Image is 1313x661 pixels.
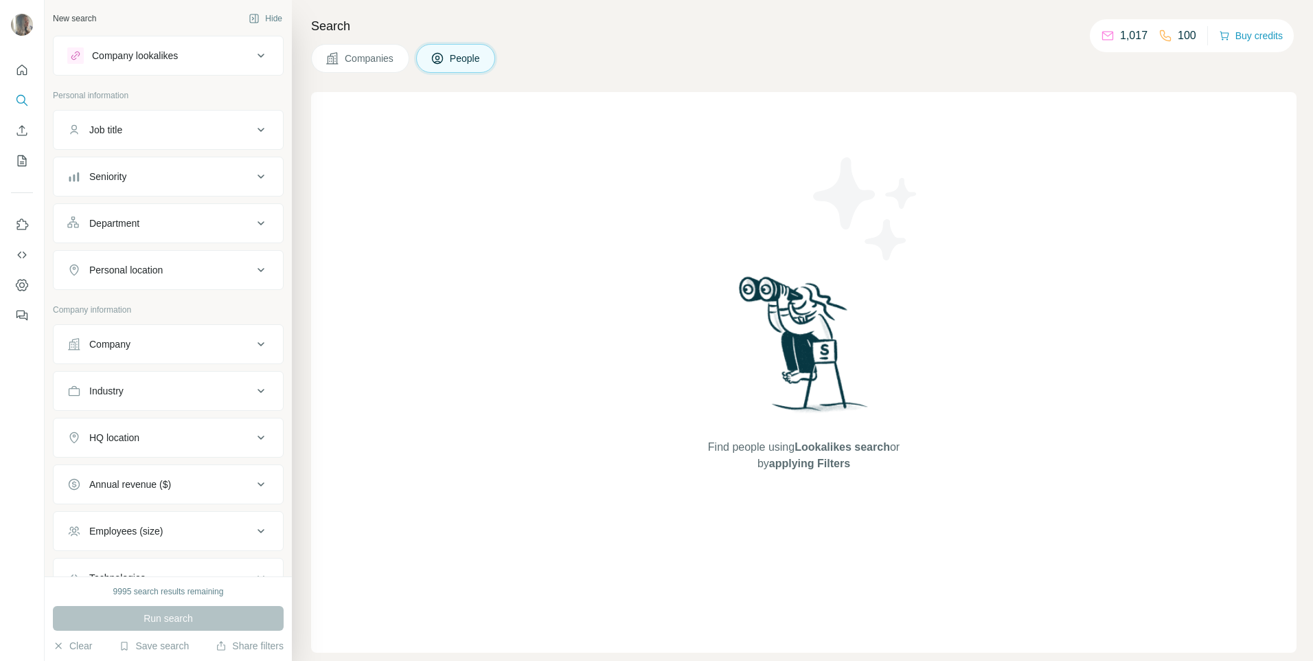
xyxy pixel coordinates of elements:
button: Search [11,88,33,113]
button: Quick start [11,58,33,82]
img: Surfe Illustration - Woman searching with binoculars [733,273,876,426]
button: Feedback [11,303,33,328]
button: HQ location [54,421,283,454]
div: Industry [89,384,124,398]
button: Hide [239,8,292,29]
button: Technologies [54,561,283,594]
button: Company lookalikes [54,39,283,72]
span: People [450,52,481,65]
div: New search [53,12,96,25]
button: Use Surfe on LinkedIn [11,212,33,237]
button: Employees (size) [54,515,283,548]
h4: Search [311,16,1297,36]
div: HQ location [89,431,139,445]
button: Seniority [54,160,283,193]
button: Clear [53,639,92,653]
button: Annual revenue ($) [54,468,283,501]
div: Technologies [89,571,146,585]
p: Personal information [53,89,284,102]
button: Department [54,207,283,240]
button: Save search [119,639,189,653]
div: Annual revenue ($) [89,478,171,491]
button: Job title [54,113,283,146]
div: Job title [89,123,122,137]
span: Find people using or by [694,439,913,472]
span: Companies [345,52,395,65]
img: Avatar [11,14,33,36]
button: Personal location [54,254,283,287]
button: Industry [54,374,283,407]
div: Company [89,337,130,351]
button: Dashboard [11,273,33,298]
button: Enrich CSV [11,118,33,143]
button: My lists [11,148,33,173]
img: Surfe Illustration - Stars [804,147,928,271]
p: 100 [1178,27,1196,44]
div: Company lookalikes [92,49,178,63]
div: Employees (size) [89,524,163,538]
span: applying Filters [769,458,850,469]
button: Share filters [216,639,284,653]
div: Personal location [89,263,163,277]
div: Department [89,216,139,230]
span: Lookalikes search [795,441,890,453]
div: 9995 search results remaining [113,585,224,598]
button: Buy credits [1219,26,1283,45]
p: 1,017 [1120,27,1148,44]
button: Company [54,328,283,361]
button: Use Surfe API [11,243,33,267]
div: Seniority [89,170,126,183]
p: Company information [53,304,284,316]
